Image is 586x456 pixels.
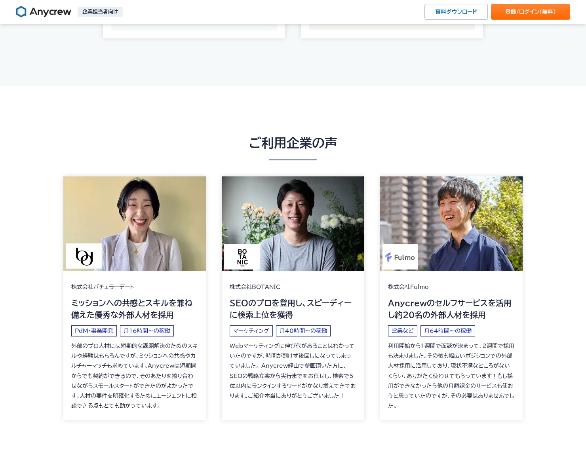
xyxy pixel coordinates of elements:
[424,4,488,20] a: 資料ダウンロード
[420,325,475,336] li: 月64時間〜の稼働
[491,4,570,20] a: 登録/ログイン（無料）
[388,325,417,336] li: 営業など
[71,341,198,411] p: 外部のプロ人材には短期的な課題解決のためのスキルや経験はもちろんですが、ミッションへの共感やカルチャーマッチも求めています。Anycrewは短期間からでも契約ができるので、そのあたりを擦り合わせ...
[9,198,133,205] span: エニィクルーの に同意する
[16,6,71,18] img: Anycrew
[230,282,356,292] p: 株式会社BOTANIC
[388,341,515,411] p: 利用開始から1週間で面談が決まって、2週間で採用も決まりました。その後も幅広いポジションでの外部人材採用に活用しており、現状不満なところがないくらい、ありがたく使わせてもらっています！もし採用が...
[230,325,273,336] li: マーケティング
[71,282,198,292] p: 株式会社バチェラーデート
[388,297,515,321] p: Anycrewのセルフサービスを活用し約20名の外部人材を採用
[230,341,356,401] p: Webマーケティングに伸び代があることはわかっていたのですが、時間が割けず後回しになってしまっていました。 Anycrew経由で参画頂いた方に、SEOの戦略立案から実行までをお任せし、検索で5位...
[539,9,556,15] span: （無料）
[388,282,515,292] p: 株式会社Fulmo
[48,198,103,205] a: プライバシーポリシー
[276,325,331,336] li: 月40時間〜の稼働
[2,198,7,203] input: エニィクルーのプライバシーポリシーに同意する*
[120,325,174,336] li: 月16時間〜の稼働
[71,325,117,336] li: PdM・事業開発
[78,7,123,17] p: 企業担当者向け
[230,297,356,321] p: SEOのプロを登用し、スピーディーに検索上位を獲得
[71,297,198,321] p: ミッションへの共感とスキルを兼ね備えた優秀な外部人材を採用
